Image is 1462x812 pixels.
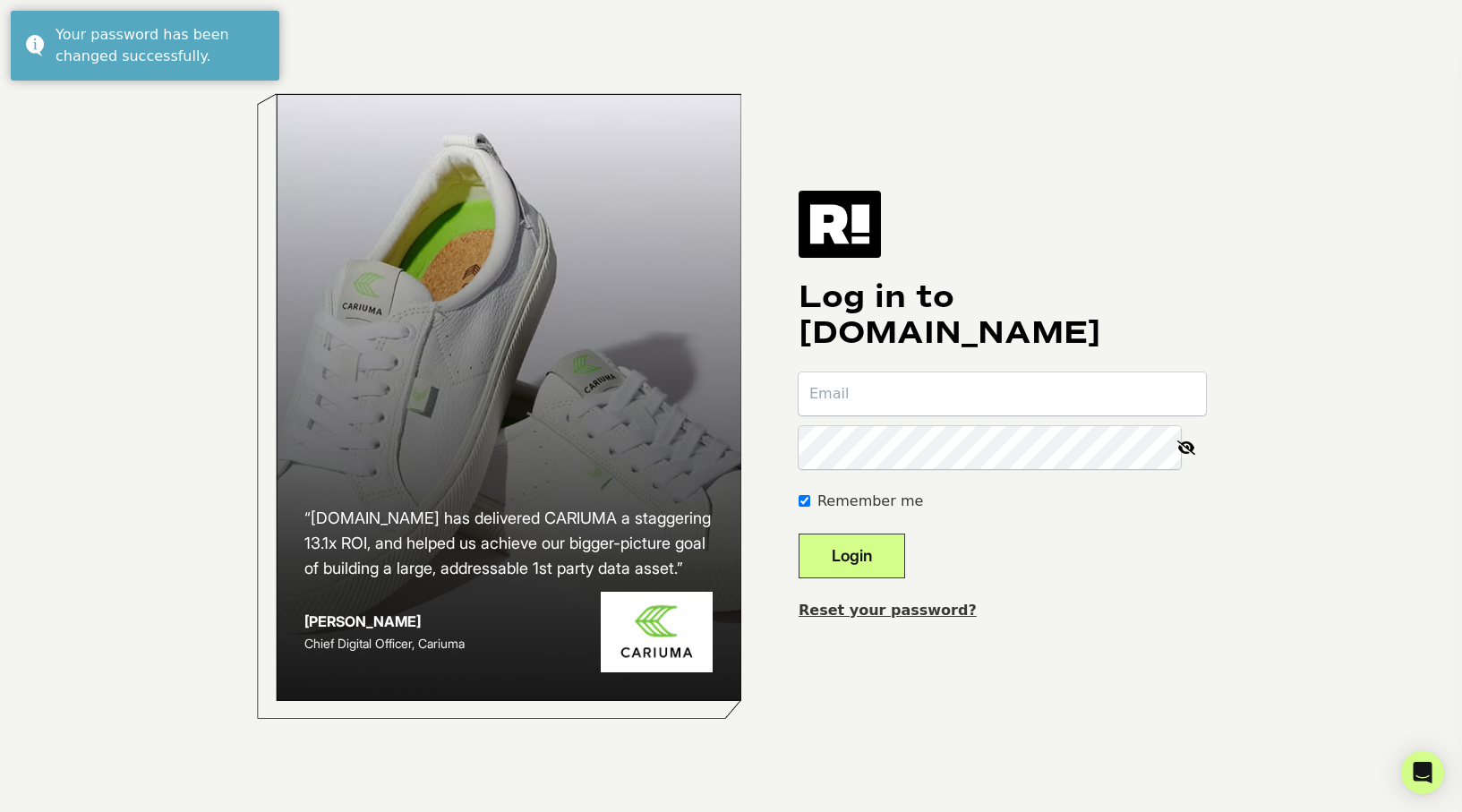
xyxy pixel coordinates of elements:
[304,506,713,581] h2: “[DOMAIN_NAME] has delivered CARIUMA a staggering 13.1x ROI, and helped us achieve our bigger-pic...
[601,592,713,673] img: Cariuma
[799,191,881,257] img: Retention.com
[304,612,421,630] strong: [PERSON_NAME]
[799,602,977,619] a: Reset your password?
[1401,751,1444,794] div: Open Intercom Messenger
[799,279,1206,351] h1: Log in to [DOMAIN_NAME]
[304,636,465,651] span: Chief Digital Officer, Cariuma
[799,372,1206,415] input: Email
[56,24,266,67] div: Your password has been changed successfully.
[817,491,923,512] label: Remember me
[799,534,905,578] button: Login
